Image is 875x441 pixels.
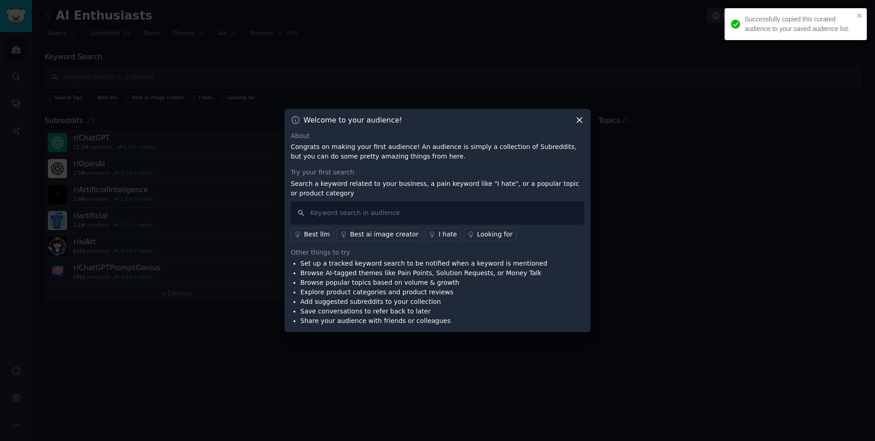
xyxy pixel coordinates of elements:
[300,268,547,278] li: Browse AI-tagged themes like Pain Points, Solution Requests, or Money Talk
[300,307,547,316] li: Save conversations to refer back to later
[300,316,547,326] li: Share your audience with friends or colleagues
[425,228,460,241] a: I hate
[857,12,863,19] button: close
[291,201,584,225] input: Keyword search in audience
[304,230,330,239] div: Best llm
[300,287,547,297] li: Explore product categories and product reviews
[300,297,547,307] li: Add suggested subreddits to your collection
[291,131,584,141] div: About
[337,228,422,241] a: Best ai image creator
[745,15,854,34] div: Successfully copied this curated audience to your saved audience list.
[291,142,584,161] p: Congrats on making your first audience! An audience is simply a collection of Subreddits, but you...
[291,168,584,177] div: Try your first search
[304,115,402,125] h3: Welcome to your audience!
[300,278,547,287] li: Browse popular topics based on volume & growth
[291,248,584,257] div: Other things to try
[464,228,516,241] a: Looking for
[350,230,419,239] div: Best ai image creator
[438,230,457,239] div: I hate
[291,228,334,241] a: Best llm
[300,259,547,268] li: Set up a tracked keyword search to be notified when a keyword is mentioned
[477,230,513,239] div: Looking for
[291,179,584,198] p: Search a keyword related to your business, a pain keyword like "I hate", or a popular topic or pr...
